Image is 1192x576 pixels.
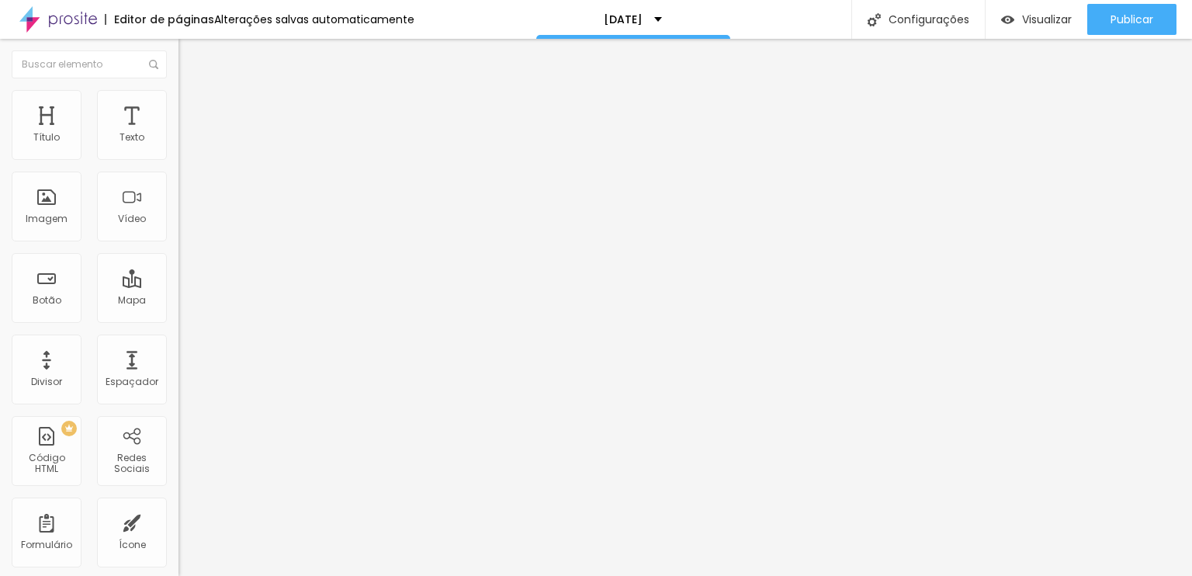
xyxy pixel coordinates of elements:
[868,13,881,26] img: Icone
[214,14,414,25] div: Alterações salvas automaticamente
[120,132,144,143] div: Texto
[118,213,146,224] div: Vídeo
[16,453,77,475] div: Código HTML
[21,540,72,550] div: Formulário
[1111,13,1153,26] span: Publicar
[1001,13,1014,26] img: view-1.svg
[105,14,214,25] div: Editor de páginas
[33,132,60,143] div: Título
[26,213,68,224] div: Imagem
[149,60,158,69] img: Icone
[1087,4,1176,35] button: Publicar
[604,14,643,25] p: [DATE]
[33,295,61,306] div: Botão
[31,376,62,387] div: Divisor
[178,39,1192,576] iframe: Editor
[986,4,1087,35] button: Visualizar
[106,376,158,387] div: Espaçador
[119,540,146,550] div: Ícone
[101,453,162,475] div: Redes Sociais
[118,295,146,306] div: Mapa
[12,50,167,78] input: Buscar elemento
[1022,13,1072,26] span: Visualizar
